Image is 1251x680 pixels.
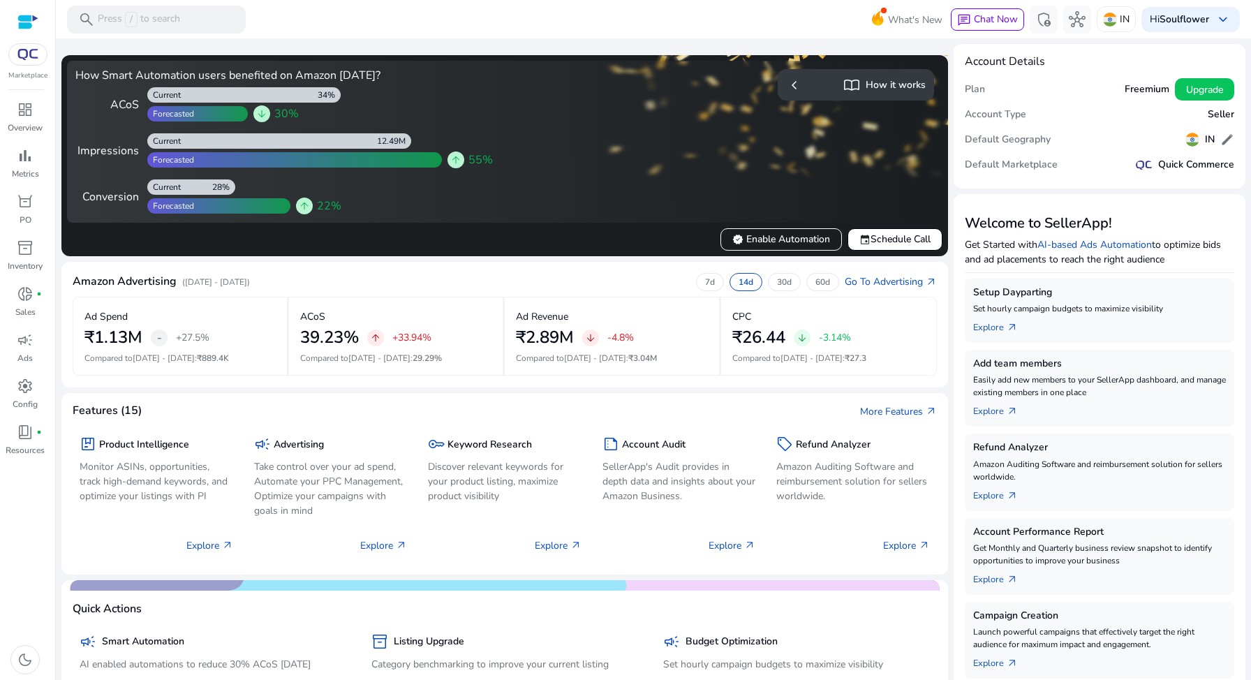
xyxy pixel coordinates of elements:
[299,200,310,212] span: arrow_upward
[516,327,574,348] h2: ₹2.89M
[1150,15,1209,24] p: Hi
[1175,78,1234,101] button: Upgrade
[75,96,139,113] div: ACoS
[866,80,926,91] h5: How it works
[845,274,937,289] a: Go To Advertisingarrow_outward
[371,657,638,672] p: Category benchmarking to improve your current listing
[78,11,95,28] span: search
[125,12,138,27] span: /
[300,309,325,324] p: ACoS
[186,538,233,553] p: Explore
[516,352,708,364] p: Compared to :
[883,538,930,553] p: Explore
[360,538,407,553] p: Explore
[428,459,582,503] p: Discover relevant keywords for your product listing, maximize product visibility
[776,459,930,503] p: Amazon Auditing Software and reimbursement solution for sellers worldwide.
[859,232,931,246] span: Schedule Call
[317,198,341,214] span: 22%
[447,439,532,451] h5: Keyword Research
[1007,406,1018,417] span: arrow_outward
[1215,11,1231,28] span: keyboard_arrow_down
[1220,133,1234,147] span: edit
[1185,133,1199,147] img: in.svg
[973,651,1029,670] a: Explorearrow_outward
[84,327,142,348] h2: ₹1.13M
[147,89,181,101] div: Current
[15,306,36,318] p: Sales
[1007,658,1018,669] span: arrow_outward
[1069,11,1086,28] span: hub
[535,538,582,553] p: Explore
[348,353,410,364] span: [DATE] - [DATE]
[147,135,181,147] div: Current
[888,8,942,32] span: What's New
[1208,109,1234,121] h5: Seller
[13,398,38,411] p: Config
[80,633,96,650] span: campaign
[176,333,209,343] p: +27.5%
[965,159,1058,171] h5: Default Marketplace
[84,309,128,324] p: Ad Spend
[965,215,1234,232] h3: Welcome to SellerApp!
[98,12,180,27] p: Press to search
[859,234,871,245] span: event
[73,603,142,616] h4: Quick Actions
[370,332,381,343] span: arrow_upward
[965,134,1051,146] h5: Default Geography
[73,404,142,417] h4: Features (15)
[12,168,39,180] p: Metrics
[628,353,657,364] span: ₹3.04M
[797,332,808,343] span: arrow_downward
[428,436,445,452] span: key
[392,333,431,343] p: +33.94%
[720,228,842,251] button: verifiedEnable Automation
[1160,13,1209,26] b: Soulflower
[1186,82,1223,97] span: Upgrade
[274,439,324,451] h5: Advertising
[860,404,937,419] a: More Featuresarrow_outward
[1063,6,1091,34] button: hub
[450,154,461,165] span: arrow_upward
[17,424,34,441] span: book_4
[973,442,1226,454] h5: Refund Analyzer
[777,276,792,288] p: 30d
[102,636,184,648] h5: Smart Automation
[1158,159,1234,171] h5: Quick Commerce
[686,636,778,648] h5: Budget Optimization
[607,333,634,343] p: -4.8%
[147,154,194,165] div: Forecasted
[17,101,34,118] span: dashboard
[585,332,596,343] span: arrow_downward
[973,399,1029,418] a: Explorearrow_outward
[17,352,33,364] p: Ads
[197,353,229,364] span: ₹889.4K
[84,352,276,364] p: Compared to :
[1030,6,1058,34] button: admin_panel_settings
[1007,322,1018,333] span: arrow_outward
[951,8,1024,31] button: chatChat Now
[663,633,680,650] span: campaign
[564,353,626,364] span: [DATE] - [DATE]
[965,237,1234,267] p: Get Started with to optimize bids and ad placements to reach the right audience
[1205,134,1215,146] h5: IN
[732,352,926,364] p: Compared to :
[973,542,1226,567] p: Get Monthly and Quarterly business review snapshot to identify opportunities to improve your busi...
[973,458,1226,483] p: Amazon Auditing Software and reimbursement solution for sellers worldwide.
[256,108,267,119] span: arrow_downward
[212,182,235,193] div: 28%
[919,540,930,551] span: arrow_outward
[744,540,755,551] span: arrow_outward
[973,567,1029,586] a: Explorearrow_outward
[182,276,250,288] p: ([DATE] - [DATE])
[974,13,1018,26] span: Chat Now
[1103,13,1117,27] img: in.svg
[1125,84,1169,96] h5: Freemium
[254,459,408,518] p: Take control over your ad spend, Automate your PPC Management, Optimize your campaigns with goals...
[20,214,31,226] p: PO
[847,228,942,251] button: eventSchedule Call
[147,108,194,119] div: Forecasted
[274,105,299,122] span: 30%
[973,287,1226,299] h5: Setup Dayparting
[75,69,499,82] h4: How Smart Automation users benefited on Amazon [DATE]?
[973,526,1226,538] h5: Account Performance Report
